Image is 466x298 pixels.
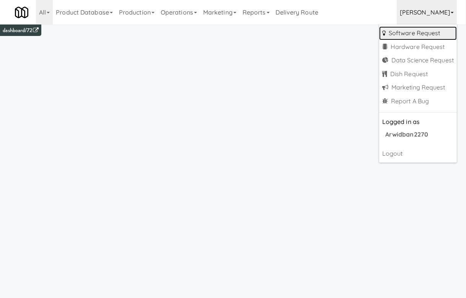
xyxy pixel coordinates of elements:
[3,26,38,34] a: dashboard/72
[15,6,28,19] img: Micromart
[379,40,457,54] a: Hardware Request
[379,147,457,161] a: Logout
[379,94,457,108] a: Report a bug
[379,54,457,67] a: Data Science Request
[379,81,457,94] a: Marketing Request
[379,67,457,81] a: Dish Request
[379,116,457,147] li: Logged in as
[379,26,457,40] a: Software Request
[382,128,457,142] a: arwidban2270
[385,130,428,138] b: arwidban2270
